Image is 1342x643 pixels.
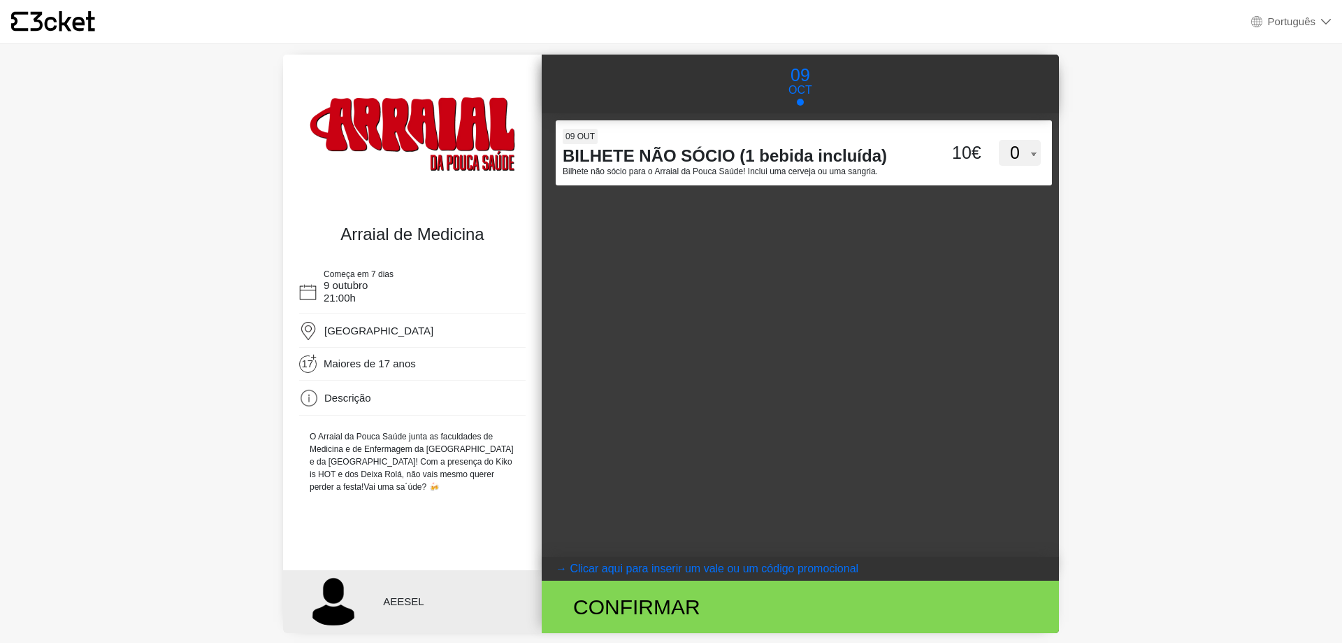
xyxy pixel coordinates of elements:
g: {' '} [11,12,28,31]
span: O Arraial da Pouca Saúde junta as faculdades de Medicina e de Enfermagem da [GEOGRAPHIC_DATA] e d... [310,432,514,492]
span: 9 outubro 21:00h [324,279,368,304]
span: Maiores de 17 anos [324,358,416,370]
button: 09 Oct [774,62,827,106]
p: Bilhete não sócio para o Arraial da Pouca Saúde! Inclui uma cerveja ou uma sangria. [563,167,914,177]
div: Confirmar [563,591,879,623]
span: 17 [302,358,318,374]
p: AEESEL [383,594,521,610]
button: Confirmar [542,581,1059,633]
span: Descrição [324,392,371,404]
span: + [310,353,317,360]
select: 09 out BILHETE NÃO SÓCIO (1 bebida incluída) Bilhete não sócio para o Arraial da Pouca Saúde! Inc... [999,140,1041,167]
h4: Arraial de Medicina [303,225,522,245]
div: 10€ [914,140,985,167]
p: 09 [788,62,812,89]
arrow: → [556,560,567,577]
span: Começa em 7 dias [324,269,394,279]
button: → Clicar aqui para inserir um vale ou um código promocional [542,557,1059,581]
span: 09 out [563,129,598,144]
span: [GEOGRAPHIC_DATA] [324,325,433,337]
h4: BILHETE NÃO SÓCIO (1 bebida incluída) [563,146,914,167]
img: 22d9fe1a39b24931814a95254e6a5dd4.webp [296,79,529,211]
coupontext: Clicar aqui para inserir um vale ou um código promocional [570,563,858,574]
p: Oct [788,82,812,99]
